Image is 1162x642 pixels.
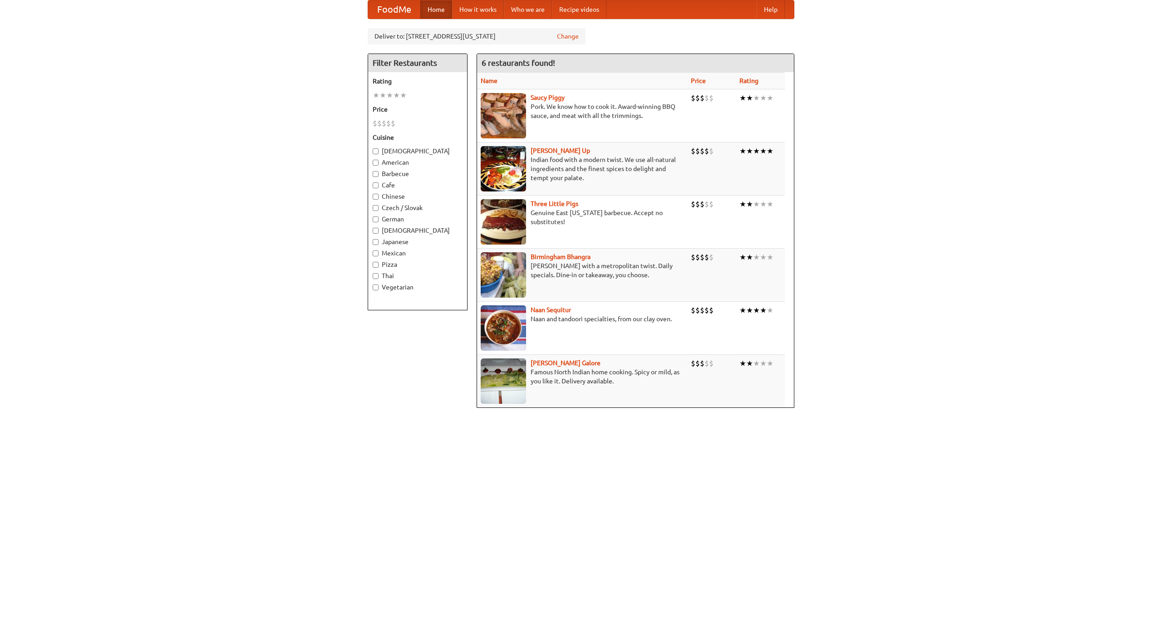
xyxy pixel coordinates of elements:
[700,199,704,209] li: $
[373,147,463,156] label: [DEMOGRAPHIC_DATA]
[746,93,753,103] li: ★
[760,146,767,156] li: ★
[531,306,571,314] a: Naan Sequitur
[753,305,760,315] li: ★
[700,305,704,315] li: $
[767,305,773,315] li: ★
[373,118,377,128] li: $
[746,305,753,315] li: ★
[753,358,760,368] li: ★
[373,228,379,234] input: [DEMOGRAPHIC_DATA]
[373,192,463,201] label: Chinese
[739,93,746,103] li: ★
[481,77,497,84] a: Name
[691,146,695,156] li: $
[767,358,773,368] li: ★
[373,77,463,86] h5: Rating
[481,305,526,351] img: naansequitur.jpg
[753,146,760,156] li: ★
[753,199,760,209] li: ★
[400,90,407,100] li: ★
[373,273,379,279] input: Thai
[373,169,463,178] label: Barbecue
[709,252,714,262] li: $
[695,358,700,368] li: $
[379,90,386,100] li: ★
[373,215,463,224] label: German
[373,226,463,235] label: [DEMOGRAPHIC_DATA]
[700,358,704,368] li: $
[695,93,700,103] li: $
[373,260,463,269] label: Pizza
[691,252,695,262] li: $
[739,77,758,84] a: Rating
[700,252,704,262] li: $
[760,358,767,368] li: ★
[700,146,704,156] li: $
[753,93,760,103] li: ★
[368,0,420,19] a: FoodMe
[753,252,760,262] li: ★
[373,262,379,268] input: Pizza
[504,0,552,19] a: Who we are
[709,93,714,103] li: $
[691,199,695,209] li: $
[481,314,684,323] p: Naan and tandoori specialties, from our clay oven.
[704,252,709,262] li: $
[373,250,379,256] input: Mexican
[481,252,526,298] img: bhangra.jpg
[709,305,714,315] li: $
[739,252,746,262] li: ★
[481,208,684,226] p: Genuine East [US_STATE] barbecue. Accept no substitutes!
[368,54,467,72] h4: Filter Restaurants
[386,90,393,100] li: ★
[704,358,709,368] li: $
[709,146,714,156] li: $
[481,199,526,245] img: littlepigs.jpg
[373,216,379,222] input: German
[531,253,591,260] a: Birmingham Bhangra
[695,252,700,262] li: $
[691,77,706,84] a: Price
[373,148,379,154] input: [DEMOGRAPHIC_DATA]
[377,118,382,128] li: $
[373,283,463,292] label: Vegetarian
[700,93,704,103] li: $
[386,118,391,128] li: $
[709,358,714,368] li: $
[739,146,746,156] li: ★
[691,305,695,315] li: $
[481,102,684,120] p: Pork. We know how to cook it. Award-winning BBQ sauce, and meat with all the trimmings.
[481,261,684,279] p: [PERSON_NAME] with a metropolitan twist. Daily specials. Dine-in or takeaway, you choose.
[373,271,463,280] label: Thai
[704,146,709,156] li: $
[481,368,684,386] p: Famous North Indian home cooking. Spicy or mild, as you like it. Delivery available.
[531,359,601,367] a: [PERSON_NAME] Galore
[531,147,590,154] a: [PERSON_NAME] Up
[373,237,463,246] label: Japanese
[481,146,526,191] img: curryup.jpg
[760,199,767,209] li: ★
[482,59,555,67] ng-pluralize: 6 restaurants found!
[704,305,709,315] li: $
[368,28,586,44] div: Deliver to: [STREET_ADDRESS][US_STATE]
[373,90,379,100] li: ★
[767,93,773,103] li: ★
[373,158,463,167] label: American
[746,252,753,262] li: ★
[373,239,379,245] input: Japanese
[767,146,773,156] li: ★
[691,358,695,368] li: $
[691,93,695,103] li: $
[739,199,746,209] li: ★
[373,105,463,114] h5: Price
[373,249,463,258] label: Mexican
[373,205,379,211] input: Czech / Slovak
[531,200,578,207] a: Three Little Pigs
[746,358,753,368] li: ★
